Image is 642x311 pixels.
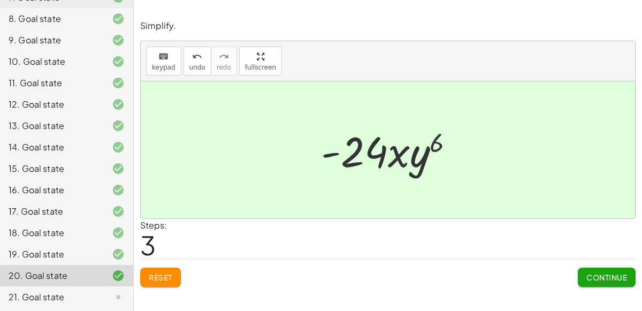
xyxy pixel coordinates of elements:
[9,248,95,261] div: 19. Goal state
[211,47,237,75] button: redoredo
[189,64,205,71] span: undo
[140,229,156,261] span: 3
[112,77,125,89] i: Task finished and correct.
[9,162,95,175] div: 15. Goal state
[112,291,125,304] i: Task not started.
[578,268,636,287] button: Continue
[112,12,125,25] i: Task finished and correct.
[112,98,125,111] i: Task finished and correct.
[149,272,172,282] span: Reset
[146,47,181,75] button: keyboardkeypad
[140,20,636,32] p: Simplify.
[245,64,276,71] span: fullscreen
[9,205,95,218] div: 17. Goal state
[112,248,125,261] i: Task finished and correct.
[9,55,95,68] div: 10. Goal state
[152,64,175,71] span: keypad
[112,205,125,218] i: Task finished and correct.
[140,219,167,231] label: Steps:
[239,47,282,75] button: fullscreen
[9,119,95,132] div: 13. Goal state
[9,34,95,47] div: 9. Goal state
[219,50,229,63] i: redo
[112,184,125,196] i: Task finished and correct.
[9,12,95,25] div: 8. Goal state
[112,55,125,68] i: Task finished and correct.
[112,226,125,239] i: Task finished and correct.
[9,184,95,196] div: 16. Goal state
[184,47,211,75] button: undoundo
[112,119,125,132] i: Task finished and correct.
[112,141,125,154] i: Task finished and correct.
[112,269,125,282] i: Task finished and correct.
[112,34,125,47] i: Task finished and correct.
[9,141,95,154] div: 14. Goal state
[9,98,95,111] div: 12. Goal state
[9,291,95,304] div: 21. Goal state
[9,269,95,282] div: 20. Goal state
[192,50,202,63] i: undo
[112,162,125,175] i: Task finished and correct.
[9,77,95,89] div: 11. Goal state
[586,272,627,282] span: Continue
[158,50,169,63] i: keyboard
[217,64,231,71] span: redo
[9,226,95,239] div: 18. Goal state
[140,268,181,287] button: Reset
